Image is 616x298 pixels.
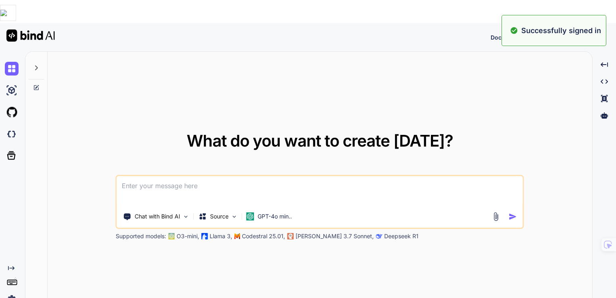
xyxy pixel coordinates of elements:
img: GPT-4 [169,233,175,239]
img: claude [376,233,383,239]
p: Successfully signed in [521,25,601,36]
span: What do you want to create [DATE]? [187,131,453,151]
p: Source [210,212,229,220]
span: Documentation [491,34,533,41]
img: Llama2 [202,233,208,239]
button: Documentation [491,33,533,42]
img: Pick Models [231,213,238,220]
p: Supported models: [116,232,166,240]
img: githubLight [5,105,19,119]
img: ai-studio [5,84,19,97]
p: Codestral 25.01, [242,232,285,240]
img: chat [5,62,19,76]
img: icon [509,212,517,221]
img: alert [510,25,518,36]
img: Pick Tools [183,213,189,220]
img: attachment [491,212,501,221]
p: Llama 3, [210,232,232,240]
img: GPT-4o mini [246,212,254,220]
img: darkCloudIdeIcon [5,127,19,141]
p: [PERSON_NAME] 3.7 Sonnet, [296,232,374,240]
img: Mistral-AI [235,233,240,239]
img: claude [287,233,294,239]
p: O3-mini, [177,232,199,240]
p: Deepseek R1 [384,232,418,240]
p: GPT-4o min.. [258,212,292,220]
p: Chat with Bind AI [135,212,180,220]
img: Bind AI [6,29,55,42]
